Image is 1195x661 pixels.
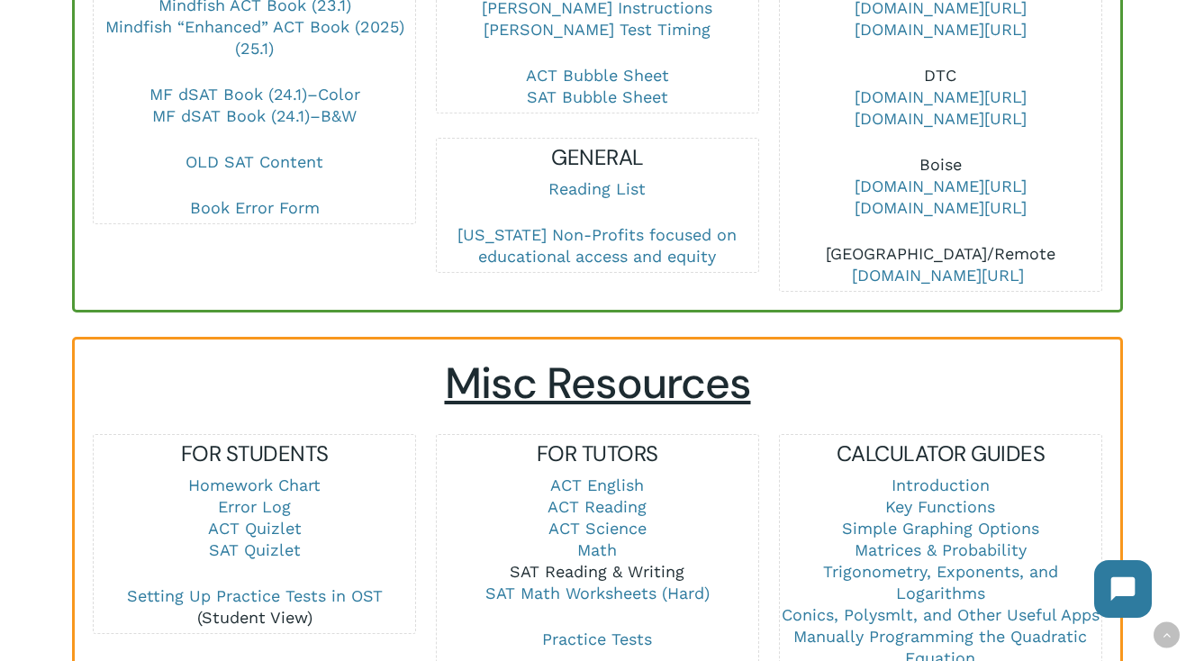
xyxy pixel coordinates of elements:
[780,154,1100,243] p: Boise
[842,519,1039,538] a: Simple Graphing Options
[548,519,647,538] a: ACT Science
[855,87,1027,106] a: [DOMAIN_NAME][URL]
[526,66,669,85] a: ACT Bubble Sheet
[152,106,357,125] a: MF dSAT Book (24.1)–B&W
[218,497,291,516] a: Error Log
[445,355,751,412] span: Misc Resources
[510,562,684,581] a: SAT Reading & Writing
[208,519,302,538] a: ACT Quizlet
[127,586,383,605] a: Setting Up Practice Tests in OST
[780,65,1100,154] p: DTC
[94,585,414,629] p: (Student View)
[885,497,995,516] a: Key Functions
[548,179,646,198] a: Reading List
[542,629,652,648] a: Practice Tests
[527,87,668,106] a: SAT Bubble Sheet
[855,177,1027,195] a: [DOMAIN_NAME][URL]
[94,439,414,468] h5: FOR STUDENTS
[437,439,757,468] h5: FOR TUTORS
[485,584,710,602] a: SAT Math Worksheets (Hard)
[550,475,644,494] a: ACT English
[548,497,647,516] a: ACT Reading
[782,605,1100,624] a: Conics, Polysmlt, and Other Useful Apps
[1076,542,1170,636] iframe: Chatbot
[855,109,1027,128] a: [DOMAIN_NAME][URL]
[457,225,737,266] a: [US_STATE] Non-Profits focused on educational access and equity
[484,20,711,39] a: [PERSON_NAME] Test Timing
[186,152,323,171] a: OLD SAT Content
[209,540,301,559] a: SAT Quizlet
[823,562,1058,602] a: Trigonometry, Exponents, and Logarithms
[855,198,1027,217] a: [DOMAIN_NAME][URL]
[149,85,360,104] a: MF dSAT Book (24.1)–Color
[855,540,1027,559] a: Matrices & Probability
[855,20,1027,39] a: [DOMAIN_NAME][URL]
[780,243,1100,286] p: [GEOGRAPHIC_DATA]/Remote
[852,266,1024,285] a: [DOMAIN_NAME][URL]
[892,475,990,494] a: Introduction
[188,475,321,494] a: Homework Chart
[780,439,1100,468] h5: CALCULATOR GUIDES
[437,143,757,172] h5: GENERAL
[577,540,617,559] a: Math
[105,17,404,58] a: Mindfish “Enhanced” ACT Book (2025) (25.1)
[190,198,320,217] a: Book Error Form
